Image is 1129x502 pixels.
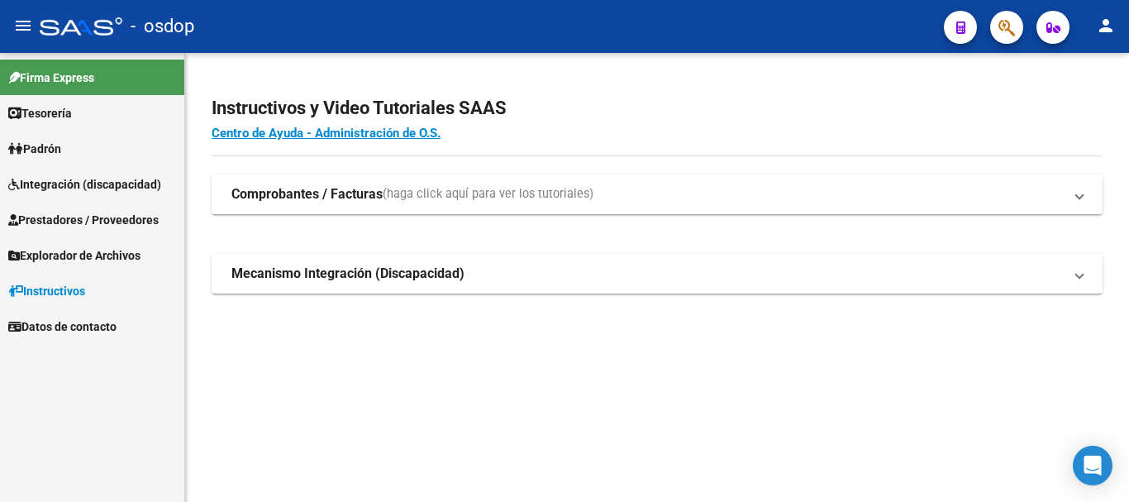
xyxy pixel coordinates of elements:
[8,318,117,336] span: Datos de contacto
[8,175,161,194] span: Integración (discapacidad)
[1096,16,1116,36] mat-icon: person
[8,282,85,300] span: Instructivos
[212,175,1103,214] mat-expansion-panel-header: Comprobantes / Facturas(haga click aquí para ver los tutoriales)
[8,211,159,229] span: Prestadores / Proveedores
[131,8,194,45] span: - osdop
[8,246,141,265] span: Explorador de Archivos
[8,104,72,122] span: Tesorería
[383,185,593,203] span: (haga click aquí para ver los tutoriales)
[231,265,464,283] strong: Mecanismo Integración (Discapacidad)
[8,140,61,158] span: Padrón
[13,16,33,36] mat-icon: menu
[231,185,383,203] strong: Comprobantes / Facturas
[1073,446,1112,485] div: Open Intercom Messenger
[212,126,441,141] a: Centro de Ayuda - Administración de O.S.
[8,69,94,87] span: Firma Express
[212,254,1103,294] mat-expansion-panel-header: Mecanismo Integración (Discapacidad)
[212,93,1103,124] h2: Instructivos y Video Tutoriales SAAS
